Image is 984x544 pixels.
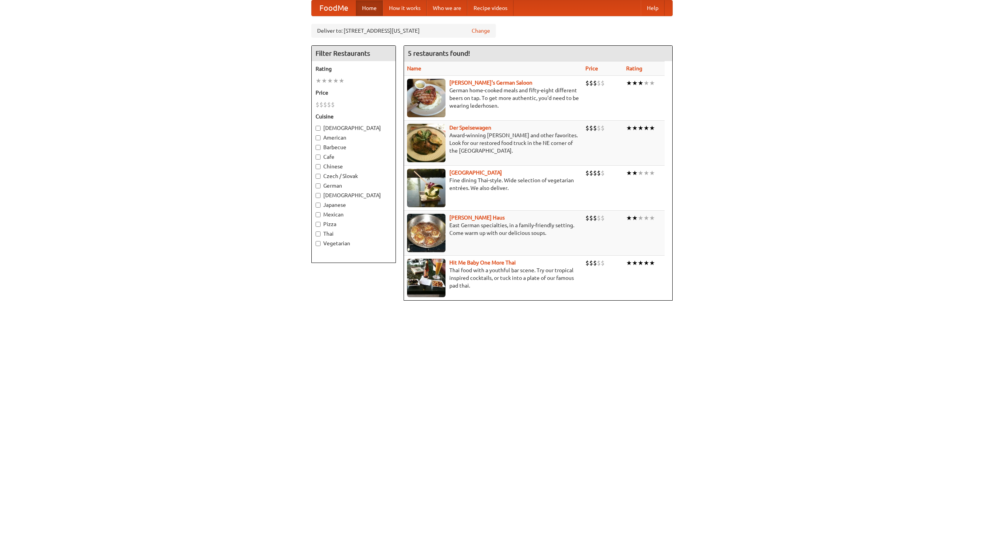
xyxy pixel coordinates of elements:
p: Fine dining Thai-style. Wide selection of vegetarian entrées. We also deliver. [407,176,579,192]
li: ★ [643,169,649,177]
p: East German specialties, in a family-friendly setting. Come warm up with our delicious soups. [407,221,579,237]
input: Japanese [316,203,321,208]
li: $ [597,79,601,87]
li: ★ [649,79,655,87]
li: ★ [643,214,649,222]
li: $ [589,214,593,222]
li: ★ [638,79,643,87]
li: ★ [327,77,333,85]
input: Barbecue [316,145,321,150]
li: ★ [643,79,649,87]
label: Pizza [316,220,392,228]
b: [PERSON_NAME]'s German Saloon [449,80,532,86]
label: German [316,182,392,190]
input: Vegetarian [316,241,321,246]
li: ★ [316,77,321,85]
li: $ [593,124,597,132]
input: German [316,183,321,188]
li: ★ [649,259,655,267]
p: Thai food with a youthful bar scene. Try our tropical inspired cocktails, or tuck into a plate of... [407,266,579,289]
li: ★ [626,79,632,87]
img: satay.jpg [407,169,445,207]
li: $ [597,124,601,132]
input: American [316,135,321,140]
li: ★ [626,124,632,132]
li: $ [601,214,605,222]
li: ★ [649,124,655,132]
a: Change [472,27,490,35]
a: How it works [383,0,427,16]
li: $ [593,214,597,222]
label: Barbecue [316,143,392,151]
li: $ [589,169,593,177]
li: ★ [626,214,632,222]
li: ★ [638,259,643,267]
li: $ [323,100,327,109]
li: $ [319,100,323,109]
li: $ [593,259,597,267]
div: Deliver to: [STREET_ADDRESS][US_STATE] [311,24,496,38]
li: ★ [649,169,655,177]
li: ★ [649,214,655,222]
input: Czech / Slovak [316,174,321,179]
ng-pluralize: 5 restaurants found! [408,50,470,57]
li: $ [331,100,335,109]
li: $ [316,100,319,109]
li: $ [597,259,601,267]
img: speisewagen.jpg [407,124,445,162]
a: Hit Me Baby One More Thai [449,260,516,266]
a: Recipe videos [467,0,514,16]
h5: Price [316,89,392,96]
a: [GEOGRAPHIC_DATA] [449,170,502,176]
li: ★ [638,124,643,132]
li: $ [597,169,601,177]
li: $ [585,79,589,87]
label: Mexican [316,211,392,218]
input: Cafe [316,155,321,160]
img: esthers.jpg [407,79,445,117]
a: Home [356,0,383,16]
li: $ [589,259,593,267]
li: $ [585,214,589,222]
li: $ [593,79,597,87]
a: Price [585,65,598,72]
h5: Cuisine [316,113,392,120]
li: $ [585,124,589,132]
li: $ [589,124,593,132]
li: ★ [643,124,649,132]
li: ★ [333,77,339,85]
li: $ [601,124,605,132]
a: Help [641,0,665,16]
li: $ [601,169,605,177]
a: FoodMe [312,0,356,16]
li: $ [327,100,331,109]
li: ★ [626,169,632,177]
li: ★ [321,77,327,85]
label: Vegetarian [316,240,392,247]
li: ★ [626,259,632,267]
label: Chinese [316,163,392,170]
img: kohlhaus.jpg [407,214,445,252]
li: $ [597,214,601,222]
li: ★ [632,79,638,87]
a: Name [407,65,421,72]
a: Who we are [427,0,467,16]
li: ★ [339,77,344,85]
li: ★ [632,124,638,132]
label: Japanese [316,201,392,209]
input: [DEMOGRAPHIC_DATA] [316,193,321,198]
label: [DEMOGRAPHIC_DATA] [316,124,392,132]
h4: Filter Restaurants [312,46,396,61]
a: Der Speisewagen [449,125,491,131]
input: [DEMOGRAPHIC_DATA] [316,126,321,131]
li: ★ [638,214,643,222]
li: ★ [632,259,638,267]
li: $ [601,79,605,87]
a: Rating [626,65,642,72]
p: German home-cooked meals and fifty-eight different beers on tap. To get more authentic, you'd nee... [407,87,579,110]
li: $ [585,169,589,177]
input: Thai [316,231,321,236]
li: ★ [632,169,638,177]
